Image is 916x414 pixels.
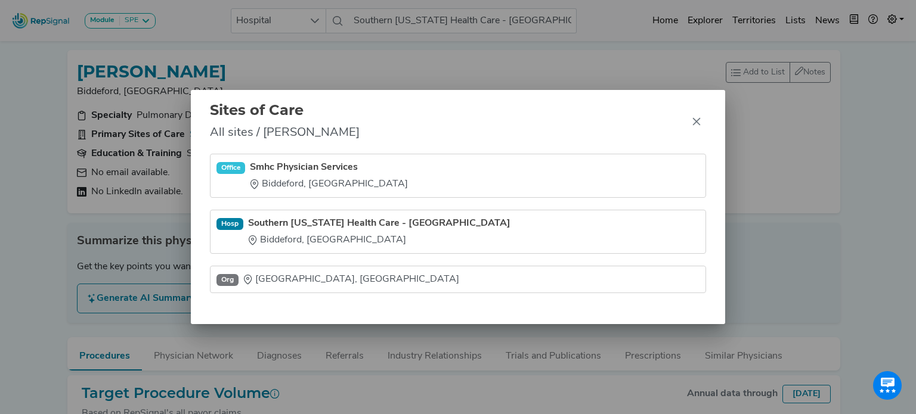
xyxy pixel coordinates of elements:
div: Biddeford, [GEOGRAPHIC_DATA] [250,177,408,191]
button: Close [687,112,706,131]
h2: Sites of Care [210,102,360,119]
div: Biddeford, [GEOGRAPHIC_DATA] [248,233,510,247]
a: Southern [US_STATE] Health Care - [GEOGRAPHIC_DATA] [248,216,510,231]
div: Org [216,274,239,286]
div: Office [216,162,245,174]
div: [GEOGRAPHIC_DATA], [GEOGRAPHIC_DATA] [243,272,459,287]
span: All sites / [PERSON_NAME] [210,124,360,142]
a: Smhc Physician Services [250,160,408,175]
div: Hosp [216,218,243,230]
